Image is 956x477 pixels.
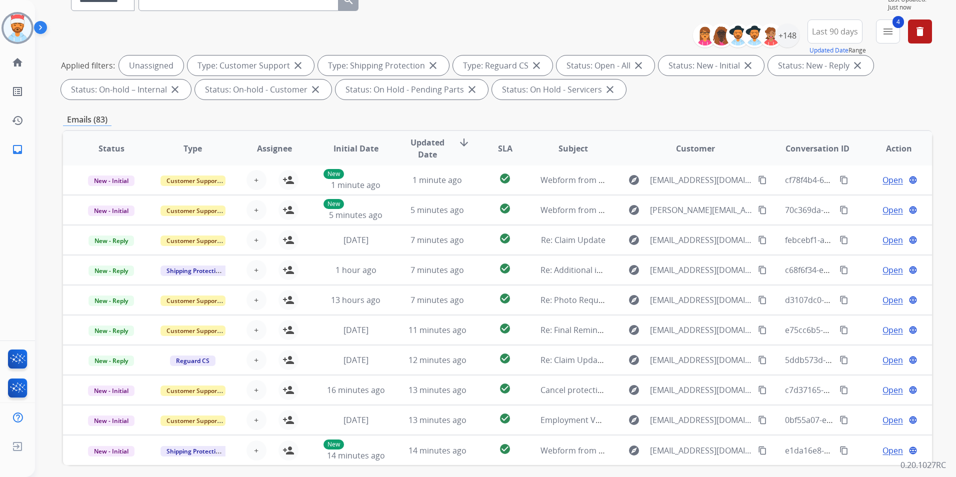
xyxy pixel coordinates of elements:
button: + [246,170,266,190]
span: Customer Support [160,235,225,246]
mat-icon: close [309,83,321,95]
span: 5ddb573d-cf0c-460a-95da-0225d96e2bf9 [785,354,937,365]
mat-icon: home [11,56,23,68]
span: Last 90 days [812,29,858,33]
mat-icon: check_circle [499,322,511,334]
span: Open [882,174,903,186]
button: Updated Date [809,46,848,54]
p: Applied filters: [61,59,115,71]
mat-icon: explore [628,324,640,336]
span: Open [882,414,903,426]
mat-icon: delete [914,25,926,37]
mat-icon: check_circle [499,202,511,214]
span: 1 minute ago [331,179,380,190]
mat-icon: check_circle [499,443,511,455]
mat-icon: explore [628,384,640,396]
span: Customer Support [160,385,225,396]
mat-icon: person_add [282,444,294,456]
div: Type: Customer Support [187,55,314,75]
span: Updated Date [405,136,450,160]
span: 70c369da-7396-4a39-8d8e-17fcf53894bc [785,204,935,215]
span: Open [882,384,903,396]
mat-icon: content_copy [839,325,848,334]
mat-icon: language [908,265,917,274]
span: 16 minutes ago [327,384,385,395]
span: Re: Claim Update [541,234,605,245]
span: New - Initial [88,385,134,396]
mat-icon: close [742,59,754,71]
button: + [246,350,266,370]
span: [DATE] [343,414,368,425]
button: + [246,410,266,430]
div: Status: On Hold - Pending Parts [335,79,488,99]
mat-icon: content_copy [758,325,767,334]
span: New - Initial [88,175,134,186]
mat-icon: list_alt [11,85,23,97]
span: 13 hours ago [331,294,380,305]
span: Type [183,142,202,154]
mat-icon: content_copy [758,355,767,364]
span: Customer Support [160,415,225,426]
span: [EMAIL_ADDRESS][DOMAIN_NAME] [650,324,752,336]
span: [EMAIL_ADDRESS][DOMAIN_NAME] [650,414,752,426]
span: [EMAIL_ADDRESS][DOMAIN_NAME] [650,444,752,456]
span: + [254,264,258,276]
span: Initial Date [333,142,378,154]
span: 5 minutes ago [329,209,382,220]
div: Type: Reguard CS [453,55,552,75]
mat-icon: language [908,175,917,184]
span: 4 [892,16,904,28]
mat-icon: language [908,415,917,424]
mat-icon: content_copy [758,385,767,394]
mat-icon: inbox [11,143,23,155]
th: Action [850,131,932,166]
mat-icon: content_copy [758,295,767,304]
span: Open [882,324,903,336]
span: 5 minutes ago [410,204,464,215]
span: Re: Photo Request [540,294,610,305]
mat-icon: close [632,59,644,71]
span: d3107dc0-6262-452a-8f20-9a4bcfa81c52 [785,294,935,305]
button: + [246,230,266,250]
mat-icon: check_circle [499,232,511,244]
mat-icon: content_copy [839,385,848,394]
span: 7 minutes ago [410,294,464,305]
span: 7 minutes ago [410,264,464,275]
mat-icon: content_copy [839,265,848,274]
span: SLA [498,142,512,154]
img: avatar [3,14,31,42]
span: Open [882,354,903,366]
mat-icon: content_copy [839,205,848,214]
span: New - Reply [88,235,134,246]
mat-icon: close [169,83,181,95]
span: [DATE] [343,234,368,245]
span: 14 minutes ago [408,445,466,456]
mat-icon: close [851,59,863,71]
mat-icon: explore [628,264,640,276]
span: cf78f4b4-6c4f-4453-a1bf-3ceed512f1fe [785,174,927,185]
span: + [254,414,258,426]
span: [PERSON_NAME][EMAIL_ADDRESS][DOMAIN_NAME] [650,204,752,216]
span: 11 minutes ago [408,324,466,335]
mat-icon: explore [628,204,640,216]
span: 14 minutes ago [327,450,385,461]
span: Subject [558,142,588,154]
span: Webform from [EMAIL_ADDRESS][DOMAIN_NAME] on [DATE] [540,445,767,456]
span: c7d37165-7208-4147-8c48-5780fe54d6bd [785,384,938,395]
span: Customer Support [160,325,225,336]
mat-icon: menu [882,25,894,37]
span: Webform from [PERSON_NAME][EMAIL_ADDRESS][DOMAIN_NAME] on [DATE] [540,204,829,215]
span: c68f6f34-eafa-4859-b945-ccaac88e7bdc [785,264,932,275]
mat-icon: close [530,59,542,71]
span: e75cc6b5-8ae8-4d70-9580-b7012cce7e6c [785,324,938,335]
mat-icon: content_copy [758,175,767,184]
button: + [246,440,266,460]
span: Conversation ID [785,142,849,154]
span: Shipping Protection [160,265,229,276]
span: [EMAIL_ADDRESS][DOMAIN_NAME] [650,234,752,246]
mat-icon: arrow_downward [458,136,470,148]
mat-icon: close [292,59,304,71]
span: New - Initial [88,446,134,456]
mat-icon: person_add [282,414,294,426]
mat-icon: content_copy [758,205,767,214]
